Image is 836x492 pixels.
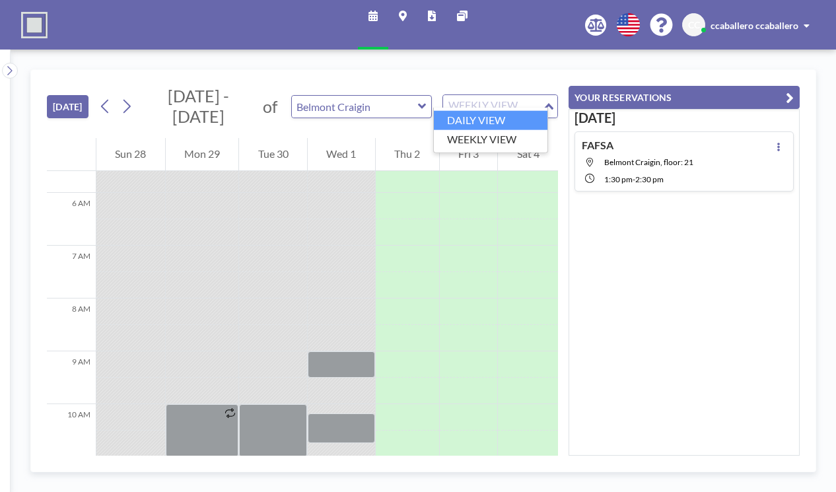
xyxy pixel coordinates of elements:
div: Mon 29 [166,138,239,171]
li: WEEKLY VIEW [434,130,547,149]
div: 7 AM [47,246,96,299]
button: [DATE] [47,95,88,118]
button: YOUR RESERVATIONS [569,86,800,109]
div: Sat 4 [498,138,558,171]
input: Belmont Craigin [292,96,417,118]
div: 8 AM [47,299,96,351]
h4: FAFSA [582,139,613,152]
input: Search for option [444,98,541,115]
div: Sun 28 [96,138,165,171]
div: Wed 1 [308,138,375,171]
img: organization-logo [21,12,48,38]
div: Fri 3 [440,138,498,171]
span: ccaballero ccaballero [711,20,798,31]
div: 10 AM [47,404,96,457]
span: CC [688,19,700,31]
span: - [633,174,635,184]
div: Search for option [443,95,557,118]
span: 1:30 PM [604,174,633,184]
div: Tue 30 [239,138,307,171]
div: Thu 2 [376,138,439,171]
h3: [DATE] [575,110,794,126]
span: 2:30 PM [635,174,664,184]
li: DAILY VIEW [434,111,547,130]
span: Belmont Craigin, floor: 21 [604,157,693,167]
span: of [263,96,277,117]
div: 9 AM [47,351,96,404]
div: 6 AM [47,193,96,246]
span: [DATE] - [DATE] [168,86,229,126]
